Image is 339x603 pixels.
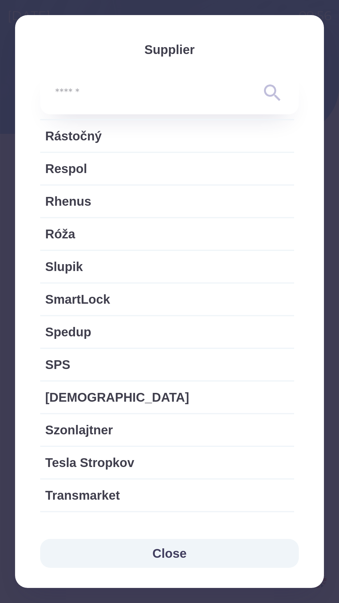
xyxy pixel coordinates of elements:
[40,349,294,380] div: SPS
[40,40,299,59] p: Supplier
[45,421,289,439] span: Szonlajtner
[40,316,294,348] div: Spedup
[40,382,294,413] div: [DEMOGRAPHIC_DATA]
[45,159,289,178] span: Respol
[45,323,289,341] span: Spedup
[40,414,294,446] div: Szonlajtner
[45,453,289,472] span: Tesla Stropkov
[40,153,294,184] div: Respol
[45,127,289,145] span: Rástočný
[40,218,294,250] div: Róža
[40,251,294,282] div: Slupik
[40,539,299,568] button: Close
[45,355,289,374] span: SPS
[45,388,289,407] span: [DEMOGRAPHIC_DATA]
[40,284,294,315] div: SmartLock
[40,480,294,511] div: Transmarket
[40,186,294,217] div: Rhenus
[45,290,289,309] span: SmartLock
[45,192,289,211] span: Rhenus
[45,486,289,505] span: Transmarket
[40,120,294,152] div: Rástočný
[40,447,294,478] div: Tesla Stropkov
[45,519,289,537] span: Tripsy
[45,257,289,276] span: Slupik
[40,512,294,544] div: Tripsy
[45,225,289,243] span: Róža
